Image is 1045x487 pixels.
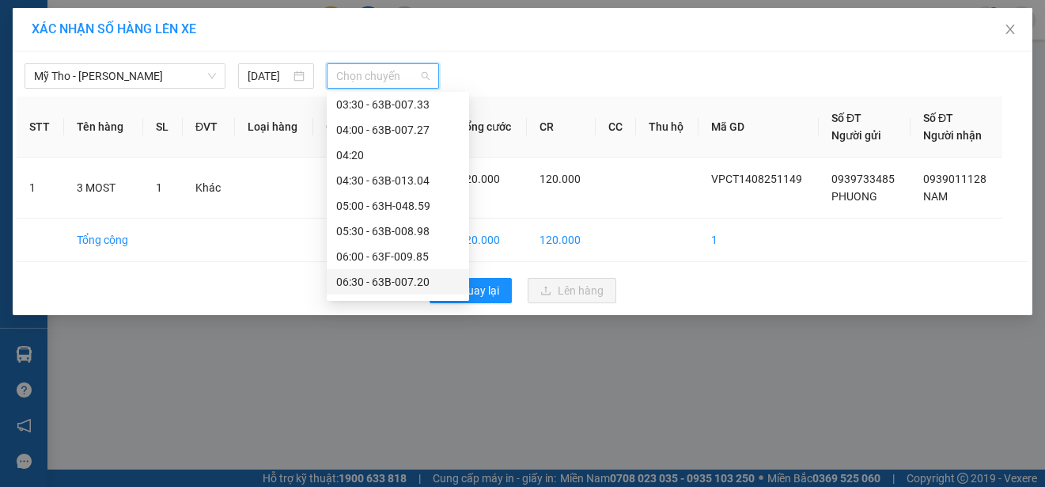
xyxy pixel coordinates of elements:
[336,146,460,164] div: 04:20
[153,70,315,93] div: 0939011128
[923,190,948,203] span: NAM
[446,219,526,262] td: 120.000
[831,173,895,185] span: 0939733485
[528,278,616,303] button: uploadLên hàng
[183,158,235,219] td: Khác
[699,219,819,262] td: 1
[831,112,861,124] span: Số ĐT
[711,173,802,185] span: VPCT1408251149
[446,97,526,158] th: Tổng cước
[17,97,64,158] th: STT
[596,97,637,158] th: CC
[923,112,953,124] span: Số ĐT
[336,197,460,215] div: 05:00 - 63H-048.59
[235,97,312,158] th: Loại hàng
[64,97,143,158] th: Tên hàng
[988,8,1032,52] button: Close
[527,97,596,158] th: CR
[13,15,38,32] span: Gửi:
[143,97,183,158] th: SL
[540,173,581,185] span: 120.000
[336,223,460,240] div: 05:30 - 63B-008.98
[34,64,216,88] span: Mỹ Tho - Hồ Chí Minh
[336,248,460,265] div: 06:00 - 63F-009.85
[153,13,315,51] div: VP [GEOGRAPHIC_DATA]
[336,64,429,88] span: Chọn chuyến
[64,219,143,262] td: Tổng cộng
[32,21,196,36] span: XÁC NHẬN SỐ HÀNG LÊN XE
[13,70,142,93] div: 0939733485
[12,104,70,120] span: Cước rồi :
[183,97,235,158] th: ĐVT
[313,97,379,158] th: Ghi chú
[831,190,877,203] span: PHUONG
[12,102,144,121] div: 120.000
[831,129,881,142] span: Người gửi
[336,96,460,113] div: 03:30 - 63B-007.33
[923,173,986,185] span: 0939011128
[527,219,596,262] td: 120.000
[153,51,315,70] div: NAM
[17,158,64,219] td: 1
[13,13,142,51] div: VP [PERSON_NAME]
[460,282,499,299] span: Quay lại
[248,67,290,85] input: 14/08/2025
[13,51,142,70] div: PHUONG
[430,278,512,303] button: rollbackQuay lại
[336,121,460,139] div: 04:00 - 63B-007.27
[459,173,500,185] span: 120.000
[923,129,982,142] span: Người nhận
[336,172,460,189] div: 04:30 - 63B-013.04
[156,181,162,194] span: 1
[153,15,190,32] span: Nhận:
[64,158,143,219] td: 3 MOST
[699,97,819,158] th: Mã GD
[636,97,699,158] th: Thu hộ
[336,273,460,291] div: 06:30 - 63B-007.20
[1004,23,1017,36] span: close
